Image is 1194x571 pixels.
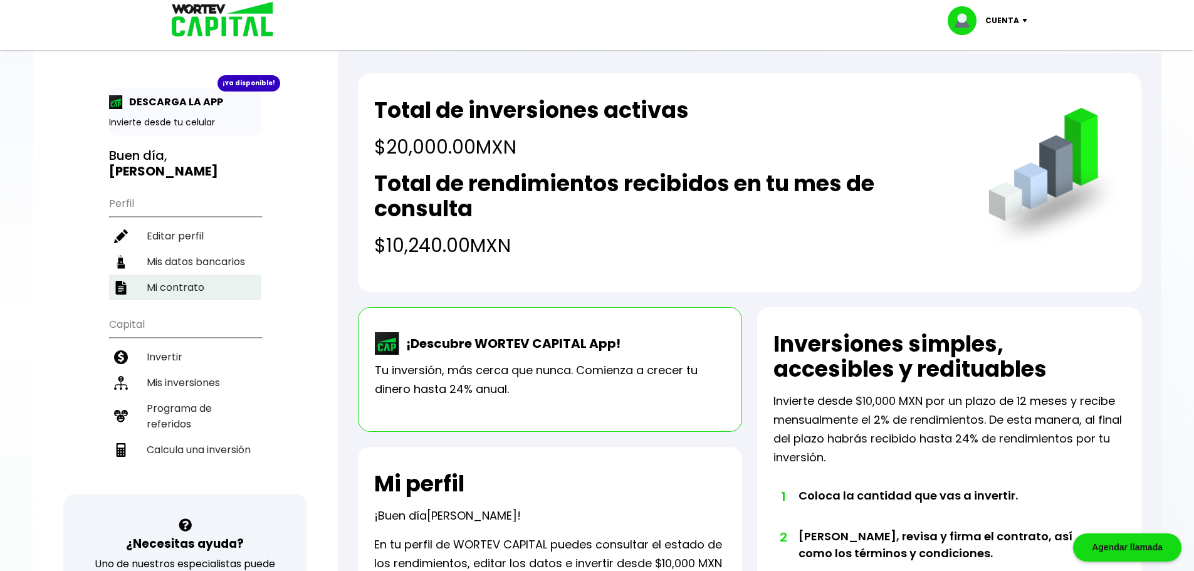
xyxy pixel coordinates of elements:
[109,437,261,463] a: Calcula una inversión
[114,229,128,243] img: editar-icon.952d3147.svg
[773,392,1125,467] p: Invierte desde $10,000 MXN por un plazo de 12 meses y recibe mensualmente el 2% de rendimientos. ...
[985,11,1019,30] p: Cuenta
[114,376,128,390] img: inversiones-icon.6695dc30.svg
[114,350,128,364] img: invertir-icon.b3b967d7.svg
[109,95,123,109] img: app-icon
[374,133,689,161] h4: $20,000.00 MXN
[109,148,261,179] h3: Buen día,
[109,162,218,180] b: [PERSON_NAME]
[375,361,725,399] p: Tu inversión, más cerca que nunca. Comienza a crecer tu dinero hasta 24% anual.
[1019,19,1036,23] img: icon-down
[400,334,621,353] p: ¡Descubre WORTEV CAPITAL App!
[109,396,261,437] a: Programa de referidos
[109,116,261,129] p: Invierte desde tu celular
[114,443,128,457] img: calculadora-icon.17d418c4.svg
[374,231,963,259] h4: $10,240.00 MXN
[374,171,963,221] h2: Total de rendimientos recibidos en tu mes de consulta
[114,409,128,423] img: recomiendanos-icon.9b8e9327.svg
[780,487,786,506] span: 1
[217,75,280,92] div: ¡Ya disponible!
[109,189,261,300] ul: Perfil
[109,249,261,275] a: Mis datos bancarios
[948,6,985,35] img: profile-image
[374,471,464,496] h2: Mi perfil
[109,370,261,396] a: Mis inversiones
[114,281,128,295] img: contrato-icon.f2db500c.svg
[799,487,1090,528] li: Coloca la cantidad que vas a invertir.
[114,255,128,269] img: datos-icon.10cf9172.svg
[109,344,261,370] a: Invertir
[109,310,261,494] ul: Capital
[780,528,786,547] span: 2
[773,332,1125,382] h2: Inversiones simples, accesibles y redituables
[126,535,244,553] h3: ¿Necesitas ayuda?
[375,332,400,355] img: wortev-capital-app-icon
[374,506,521,525] p: ¡Buen día !
[374,98,689,123] h2: Total de inversiones activas
[427,508,517,523] span: [PERSON_NAME]
[123,94,223,110] p: DESCARGA LA APP
[1073,533,1181,562] div: Agendar llamada
[109,223,261,249] a: Editar perfil
[983,108,1125,250] img: grafica.516fef24.png
[109,275,261,300] a: Mi contrato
